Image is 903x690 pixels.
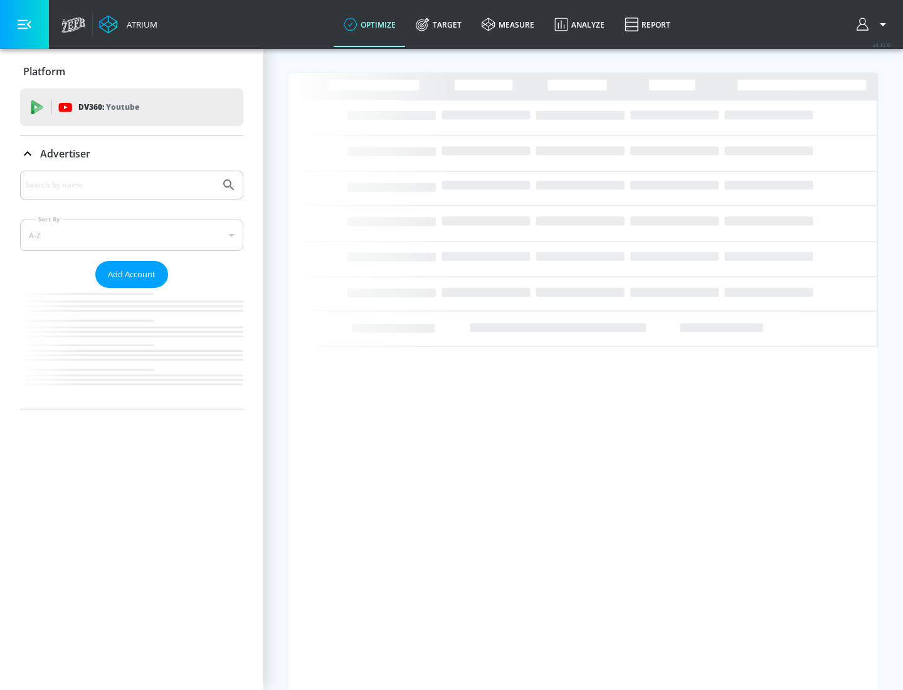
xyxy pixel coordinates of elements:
div: Platform [20,54,243,89]
a: Atrium [99,15,157,34]
label: Sort By [36,215,63,223]
div: A-Z [20,220,243,251]
div: Advertiser [20,136,243,171]
a: optimize [334,2,406,47]
p: Platform [23,65,65,78]
div: Atrium [122,19,157,30]
div: Advertiser [20,171,243,410]
span: v 4.32.0 [873,41,890,48]
a: Report [615,2,680,47]
p: DV360: [78,100,139,114]
a: Analyze [544,2,615,47]
p: Advertiser [40,147,90,161]
p: Youtube [106,100,139,114]
input: Search by name [25,177,215,193]
span: Add Account [108,267,156,282]
div: DV360: Youtube [20,88,243,126]
a: measure [472,2,544,47]
button: Add Account [95,261,168,288]
a: Target [406,2,472,47]
nav: list of Advertiser [20,288,243,410]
